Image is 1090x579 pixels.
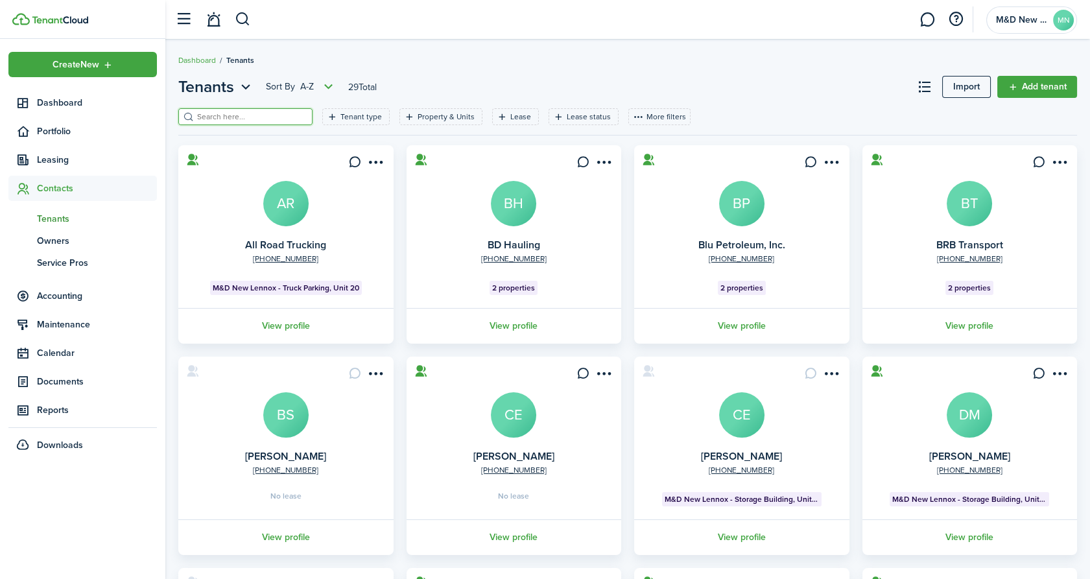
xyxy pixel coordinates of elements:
button: Open menu [821,367,842,384]
span: Tenants [226,54,254,66]
filter-tag: Open filter [549,108,619,125]
a: BRB Transport [936,237,1003,252]
button: More filters [628,108,691,125]
span: Owners [37,234,157,248]
a: [PERSON_NAME] [929,449,1010,464]
filter-tag-label: Property & Units [418,111,475,123]
button: Open sidebar [171,7,196,32]
img: TenantCloud [32,16,88,24]
button: Sort byA-Z [266,79,337,95]
span: Calendar [37,346,157,360]
span: Reports [37,403,157,417]
filter-tag-label: Lease [510,111,531,123]
a: Dashboard [8,90,157,115]
filter-tag-label: Lease status [567,111,611,123]
filter-tag: Open filter [492,108,539,125]
button: Open resource center [945,8,967,30]
span: Create New [53,60,99,69]
span: Maintenance [37,318,157,331]
a: Dashboard [178,54,216,66]
a: BD Hauling [488,237,540,252]
a: Owners [8,230,157,252]
button: Open menu [593,367,613,384]
button: Open menu [178,75,254,99]
span: No lease [270,492,302,500]
a: [PERSON_NAME] [473,449,554,464]
a: [PHONE_NUMBER] [253,253,318,265]
span: 2 properties [948,282,991,294]
a: [PHONE_NUMBER] [709,253,774,265]
span: Accounting [37,289,157,303]
a: View profile [176,519,396,555]
span: Documents [37,375,157,388]
button: Search [235,8,251,30]
a: [PHONE_NUMBER] [709,464,774,476]
span: Portfolio [37,124,157,138]
a: CE [719,392,764,438]
span: M&D New Lennox - Truck Parking, Unit 20 [213,282,359,294]
a: View profile [860,308,1080,344]
avatar-text: MN [1053,10,1074,30]
a: Blu Petroleum, Inc. [698,237,785,252]
a: [PERSON_NAME] [701,449,782,464]
avatar-text: DM [947,392,992,438]
a: All Road Trucking [245,237,326,252]
span: M&D New Lennox - Storage Building, Unit 13, 17 [665,493,819,505]
a: [PHONE_NUMBER] [253,464,318,476]
span: Tenants [37,212,157,226]
a: CE [491,392,536,438]
a: [PERSON_NAME] [245,449,326,464]
a: [PHONE_NUMBER] [481,464,547,476]
avatar-text: BT [947,181,992,226]
a: Import [942,76,991,98]
a: Service Pros [8,252,157,274]
a: View profile [176,308,396,344]
span: Tenants [178,75,234,99]
filter-tag: Open filter [322,108,390,125]
a: View profile [632,308,851,344]
header-page-total: 29 Total [348,80,377,94]
a: Tenants [8,207,157,230]
button: Open menu [1049,156,1069,173]
a: Notifications [201,3,226,36]
filter-tag: Open filter [399,108,482,125]
button: Open menu [821,156,842,173]
span: Leasing [37,153,157,167]
img: TenantCloud [12,13,30,25]
button: Open menu [1049,367,1069,384]
button: Open menu [365,367,386,384]
a: Add tenant [997,76,1077,98]
span: M&D New Lenox LLC [996,16,1048,25]
span: M&D New Lennox - Storage Building, Unit 16 [892,493,1047,505]
a: AR [263,181,309,226]
span: Contacts [37,182,157,195]
a: View profile [632,519,851,555]
a: BS [263,392,309,438]
a: View profile [860,519,1080,555]
a: [PHONE_NUMBER] [937,464,1002,476]
a: Reports [8,397,157,423]
a: View profile [405,308,624,344]
a: BP [719,181,764,226]
button: Tenants [178,75,254,99]
button: Open menu [8,52,157,77]
span: No lease [498,492,529,500]
input: Search here... [194,111,308,123]
a: BH [491,181,536,226]
span: 2 properties [492,282,535,294]
button: Open menu [365,156,386,173]
a: Messaging [915,3,940,36]
span: Sort by [266,80,300,93]
a: [PHONE_NUMBER] [481,253,547,265]
span: A-Z [300,80,314,93]
span: Downloads [37,438,83,452]
span: 2 properties [720,282,763,294]
span: Dashboard [37,96,157,110]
